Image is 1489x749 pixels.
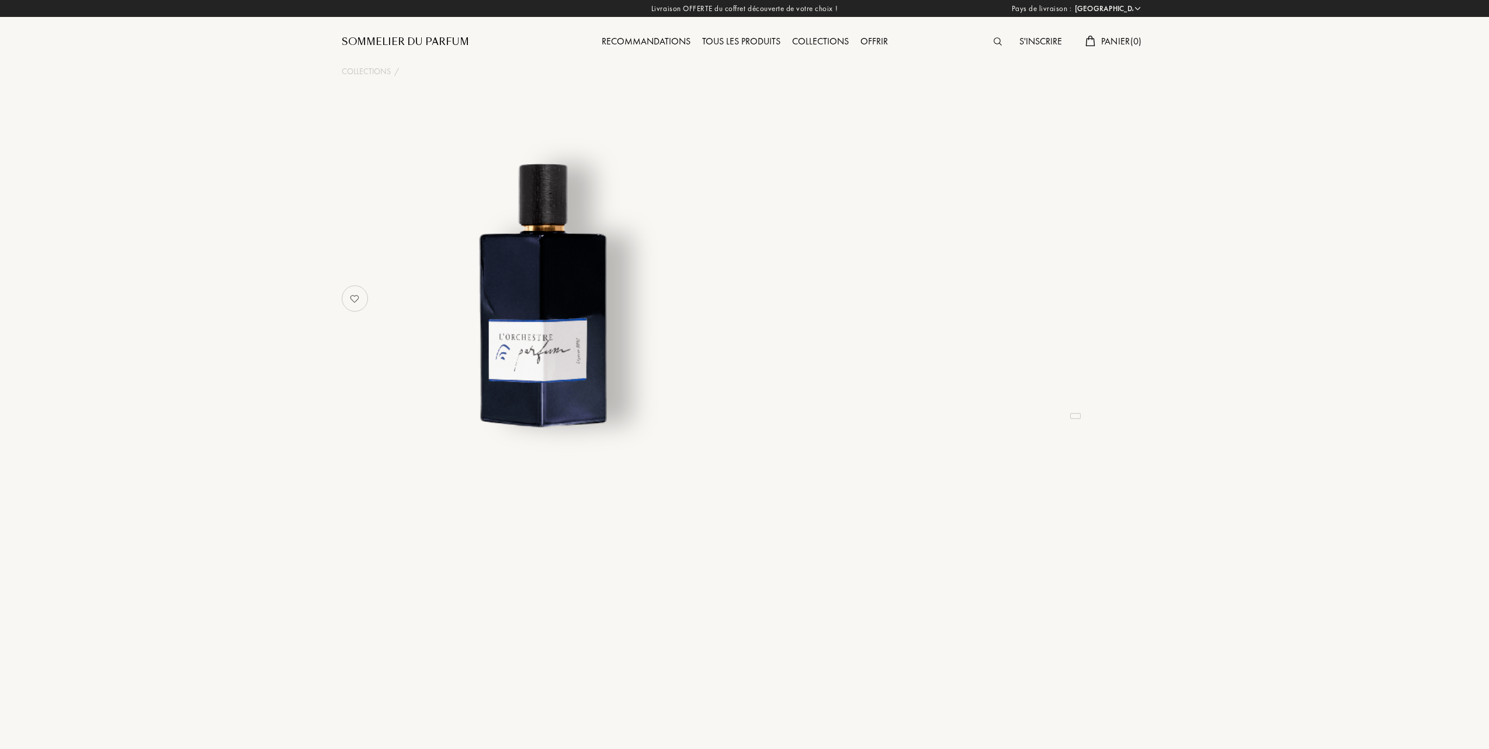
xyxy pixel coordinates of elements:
[1014,34,1068,50] div: S'inscrire
[1101,35,1142,47] span: Panier ( 0 )
[1014,35,1068,47] a: S'inscrire
[696,35,786,47] a: Tous les produits
[696,34,786,50] div: Tous les produits
[342,35,469,49] a: Sommelier du Parfum
[596,35,696,47] a: Recommandations
[786,35,855,47] a: Collections
[855,35,894,47] a: Offrir
[394,65,399,78] div: /
[343,287,366,310] img: no_like_p.png
[398,148,688,438] img: undefined undefined
[1085,36,1095,46] img: cart.svg
[855,34,894,50] div: Offrir
[786,34,855,50] div: Collections
[1133,4,1142,13] img: arrow_w.png
[342,65,391,78] a: Collections
[596,34,696,50] div: Recommandations
[1012,3,1072,15] span: Pays de livraison :
[994,37,1002,46] img: search_icn.svg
